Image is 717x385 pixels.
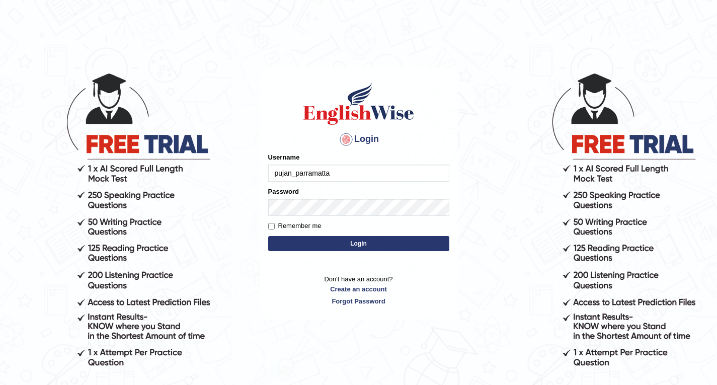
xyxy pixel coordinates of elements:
a: Create an account [268,284,449,294]
label: Password [268,187,299,196]
button: Login [268,236,449,251]
h4: Login [268,131,449,147]
input: Remember me [268,223,275,229]
img: Logo of English Wise sign in for intelligent practice with AI [301,81,416,126]
label: Username [268,152,300,162]
label: Remember me [268,221,322,231]
p: Don't have an account? [268,274,449,305]
a: Forgot Password [268,296,449,306]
